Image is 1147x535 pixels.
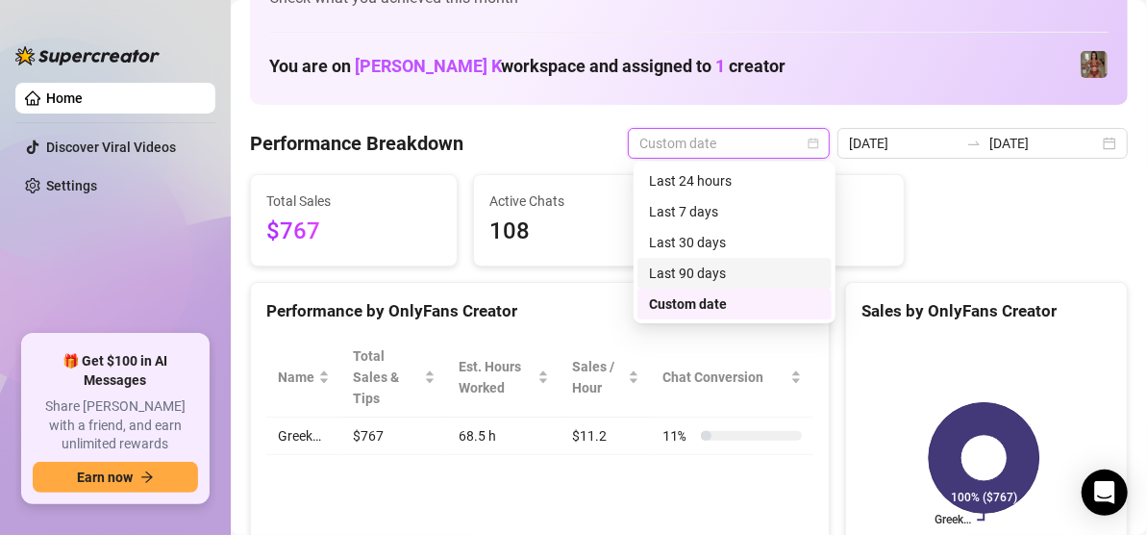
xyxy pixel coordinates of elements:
[489,191,664,212] span: Active Chats
[140,471,154,484] span: arrow-right
[266,418,341,455] td: Greek…
[808,138,819,149] span: calendar
[561,418,651,455] td: $11.2
[250,130,463,157] h4: Performance Breakdown
[649,170,820,191] div: Last 24 hours
[1082,470,1128,516] div: Open Intercom Messenger
[341,338,447,418] th: Total Sales & Tips
[989,133,1099,154] input: End date
[637,166,832,196] div: Last 24 hours
[637,258,832,289] div: Last 90 days
[266,298,813,324] div: Performance by OnlyFans Creator
[355,56,501,76] span: [PERSON_NAME] K
[935,514,972,527] text: Greek…
[353,345,420,409] span: Total Sales & Tips
[651,338,813,418] th: Chat Conversion
[46,140,176,155] a: Discover Viral Videos
[637,289,832,319] div: Custom date
[266,191,441,212] span: Total Sales
[561,338,651,418] th: Sales / Hour
[77,470,133,485] span: Earn now
[662,367,786,388] span: Chat Conversion
[662,425,693,446] span: 11 %
[278,367,314,388] span: Name
[46,178,97,193] a: Settings
[637,227,832,258] div: Last 30 days
[489,214,664,250] span: 108
[1081,51,1108,78] img: Greek
[266,338,341,418] th: Name
[572,356,624,398] span: Sales / Hour
[266,214,441,250] span: $767
[649,293,820,315] div: Custom date
[341,418,447,455] td: $767
[637,196,832,227] div: Last 7 days
[459,356,534,398] div: Est. Hours Worked
[715,56,725,76] span: 1
[649,201,820,222] div: Last 7 days
[46,90,83,106] a: Home
[33,397,198,454] span: Share [PERSON_NAME] with a friend, and earn unlimited rewards
[966,136,982,151] span: swap-right
[15,46,160,65] img: logo-BBDzfeDw.svg
[966,136,982,151] span: to
[649,232,820,253] div: Last 30 days
[861,298,1111,324] div: Sales by OnlyFans Creator
[639,129,818,158] span: Custom date
[447,418,561,455] td: 68.5 h
[33,352,198,390] span: 🎁 Get $100 in AI Messages
[849,133,959,154] input: Start date
[269,56,785,77] h1: You are on workspace and assigned to creator
[649,263,820,284] div: Last 90 days
[33,462,198,493] button: Earn nowarrow-right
